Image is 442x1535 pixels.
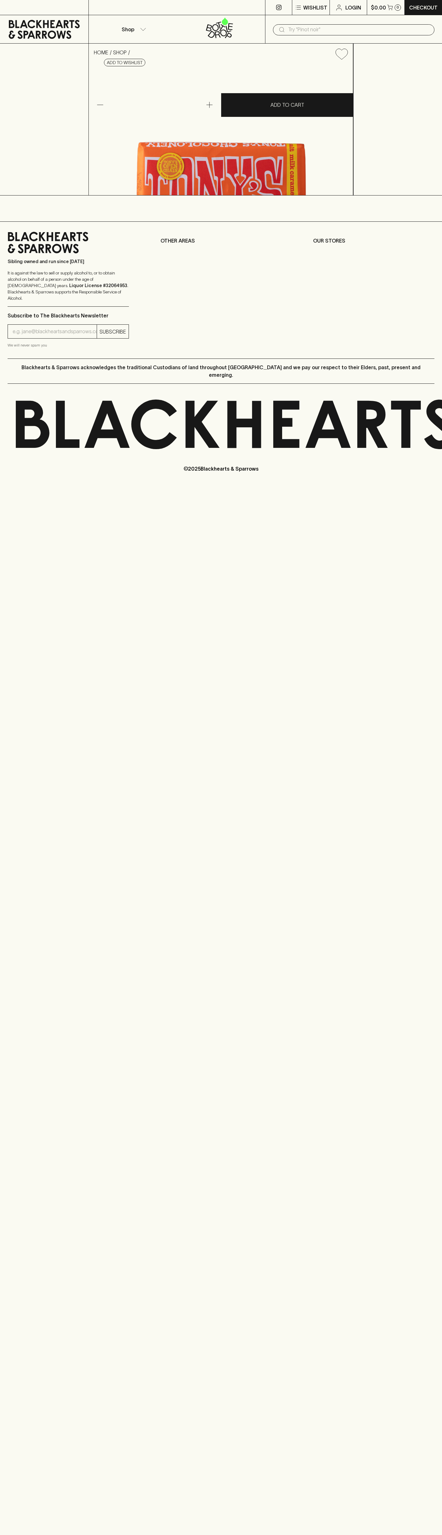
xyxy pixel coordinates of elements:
[345,4,361,11] p: Login
[313,237,434,244] p: OUR STORES
[397,6,399,9] p: 0
[97,325,129,338] button: SUBSCRIBE
[89,65,353,195] img: 79458.png
[221,93,353,117] button: ADD TO CART
[8,312,129,319] p: Subscribe to The Blackhearts Newsletter
[8,270,129,301] p: It is against the law to sell or supply alcohol to, or to obtain alcohol on behalf of a person un...
[69,283,127,288] strong: Liquor License #32064953
[303,4,327,11] p: Wishlist
[104,59,145,66] button: Add to wishlist
[89,15,177,43] button: Shop
[122,26,134,33] p: Shop
[13,327,97,337] input: e.g. jane@blackheartsandsparrows.com.au
[409,4,438,11] p: Checkout
[8,342,129,348] p: We will never spam you
[12,364,430,379] p: Blackhearts & Sparrows acknowledges the traditional Custodians of land throughout [GEOGRAPHIC_DAT...
[160,237,282,244] p: OTHER AREAS
[113,50,127,55] a: SHOP
[8,258,129,265] p: Sibling owned and run since [DATE]
[89,4,94,11] p: ⠀
[94,50,108,55] a: HOME
[100,328,126,335] p: SUBSCRIBE
[371,4,386,11] p: $0.00
[288,25,429,35] input: Try "Pinot noir"
[270,101,304,109] p: ADD TO CART
[333,46,350,62] button: Add to wishlist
